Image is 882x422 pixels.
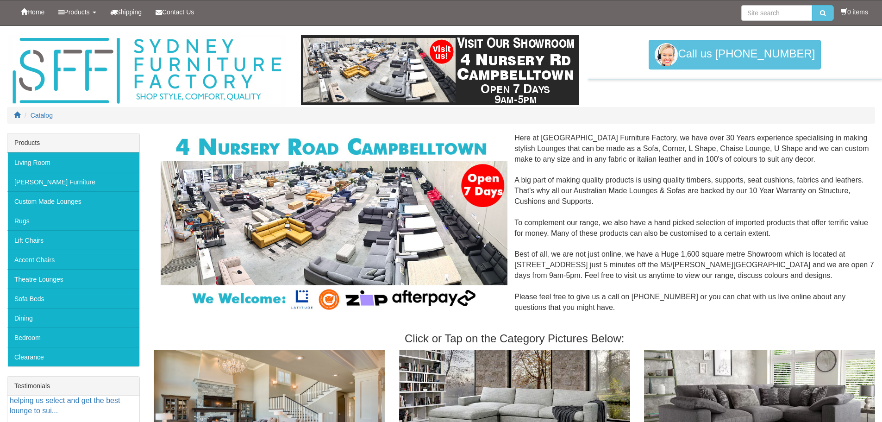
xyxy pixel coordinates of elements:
span: Shipping [117,8,142,16]
a: Shipping [103,0,149,24]
a: Rugs [7,211,139,230]
input: Site search [741,5,812,21]
a: Bedroom [7,328,139,347]
div: Here at [GEOGRAPHIC_DATA] Furniture Factory, we have over 30 Years experience specialising in mak... [154,133,875,323]
span: Products [64,8,89,16]
img: Corner Modular Lounges [161,133,507,313]
span: Contact Us [162,8,194,16]
a: Lift Chairs [7,230,139,250]
img: Sydney Furniture Factory [8,35,286,107]
a: Home [14,0,51,24]
h3: Click or Tap on the Category Pictures Below: [154,333,875,345]
a: Theatre Lounges [7,269,139,289]
a: [PERSON_NAME] Furniture [7,172,139,191]
a: Clearance [7,347,139,366]
li: 0 items [841,7,868,17]
span: Home [27,8,44,16]
a: Catalog [31,112,53,119]
a: Contact Us [149,0,201,24]
a: Dining [7,308,139,328]
a: Sofa Beds [7,289,139,308]
a: Custom Made Lounges [7,191,139,211]
div: Testimonials [7,377,139,396]
div: Products [7,133,139,152]
a: Products [51,0,103,24]
a: Living Room [7,152,139,172]
a: Accent Chairs [7,250,139,269]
